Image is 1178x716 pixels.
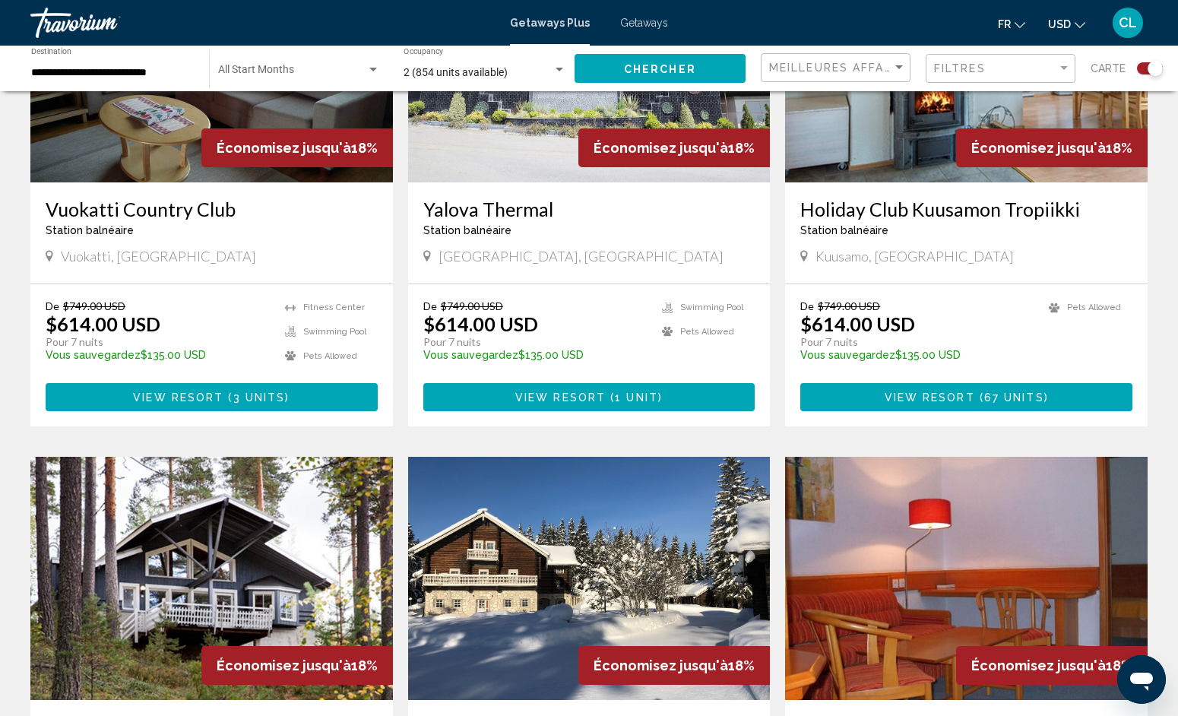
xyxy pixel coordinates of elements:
[46,312,160,335] p: $614.00 USD
[46,224,134,236] span: Station balnéaire
[1048,18,1071,30] span: USD
[594,657,728,673] span: Économisez jusqu'à
[680,303,743,312] span: Swimming Pool
[423,299,437,312] span: De
[800,335,1034,349] p: Pour 7 nuits
[423,383,755,411] button: View Resort(1 unit)
[815,248,1014,265] span: Kuusamo, [GEOGRAPHIC_DATA]
[423,198,755,220] a: Yalova Thermal
[46,349,270,361] p: $135.00 USD
[620,17,668,29] a: Getaways
[515,391,606,404] span: View Resort
[971,657,1106,673] span: Économisez jusqu'à
[800,299,814,312] span: De
[998,18,1011,30] span: fr
[423,224,511,236] span: Station balnéaire
[423,349,518,361] span: Vous sauvegardez
[1067,303,1121,312] span: Pets Allowed
[785,457,1148,700] img: 3712I01L.jpg
[1108,7,1148,39] button: User Menu
[800,198,1132,220] a: Holiday Club Kuusamon Tropiikki
[1048,13,1085,35] button: Change currency
[30,457,393,700] img: 2233E01X.jpg
[404,66,508,78] span: 2 (854 units available)
[423,335,648,349] p: Pour 7 nuits
[303,303,365,312] span: Fitness Center
[800,312,915,335] p: $614.00 USD
[201,646,393,685] div: 18%
[575,54,746,82] button: Chercher
[956,646,1148,685] div: 18%
[423,349,648,361] p: $135.00 USD
[217,657,351,673] span: Économisez jusqu'à
[800,383,1132,411] button: View Resort(67 units)
[800,224,888,236] span: Station balnéaire
[624,63,696,75] span: Chercher
[408,457,771,700] img: 4902E01X.jpg
[46,198,378,220] a: Vuokatti Country Club
[818,299,880,312] span: $749.00 USD
[46,383,378,411] button: View Resort(3 units)
[615,391,658,404] span: 1 unit
[303,327,366,337] span: Swimming Pool
[63,299,125,312] span: $749.00 USD
[606,391,663,404] span: ( )
[800,349,1034,361] p: $135.00 USD
[1091,58,1126,79] span: Carte
[971,140,1106,156] span: Économisez jusqu'à
[998,13,1025,35] button: Change language
[975,391,1049,404] span: ( )
[46,299,59,312] span: De
[133,391,223,404] span: View Resort
[510,17,590,29] a: Getaways Plus
[578,646,770,685] div: 18%
[46,335,270,349] p: Pour 7 nuits
[30,8,495,38] a: Travorium
[769,62,906,74] mat-select: Sort by
[223,391,290,404] span: ( )
[46,349,141,361] span: Vous sauvegardez
[61,248,256,265] span: Vuokatti, [GEOGRAPHIC_DATA]
[303,351,357,361] span: Pets Allowed
[934,62,986,74] span: Filtres
[233,391,286,404] span: 3 units
[956,128,1148,167] div: 18%
[594,140,728,156] span: Économisez jusqu'à
[800,349,895,361] span: Vous sauvegardez
[680,327,734,337] span: Pets Allowed
[926,53,1075,84] button: Filter
[439,248,724,265] span: [GEOGRAPHIC_DATA], [GEOGRAPHIC_DATA]
[423,312,538,335] p: $614.00 USD
[578,128,770,167] div: 18%
[769,62,913,74] span: Meilleures affaires
[1119,15,1137,30] span: CL
[201,128,393,167] div: 18%
[1117,655,1166,704] iframe: Bouton de lancement de la fenêtre de messagerie
[441,299,503,312] span: $749.00 USD
[885,391,975,404] span: View Resort
[984,391,1044,404] span: 67 units
[217,140,351,156] span: Économisez jusqu'à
